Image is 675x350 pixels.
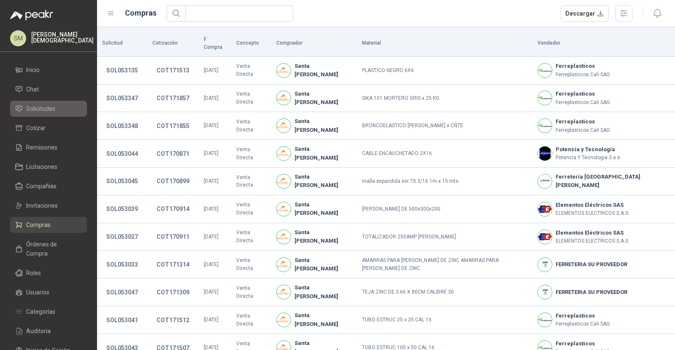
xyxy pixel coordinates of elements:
img: Company Logo [538,313,552,327]
p: ELEMENTOS ELECTRICOS S.A.S. [556,209,629,217]
button: SOL053027 [102,229,142,244]
b: Santa [PERSON_NAME] [294,173,351,190]
b: Potencia y Tecnología [556,145,621,154]
p: [PERSON_NAME] [DEMOGRAPHIC_DATA] [31,32,94,43]
a: Compañías [10,178,87,194]
span: Licitaciones [26,162,57,171]
p: Ferreplasticos Cali SAS [556,126,610,134]
img: Company Logo [277,313,291,327]
b: Santa [PERSON_NAME] [294,256,351,273]
td: TEJA ZINC DE 3.66 X 80CM CALIBRE 30 [357,278,533,306]
td: Venta Directa [231,112,272,140]
button: SOL053044 [102,146,142,161]
b: FERRETERIA SU PROVEEDOR [556,260,627,269]
b: Ferreplasticos [556,90,610,98]
th: Concepto [231,30,272,57]
td: Venta Directa [231,85,272,112]
img: Company Logo [538,64,552,77]
td: PLASTICO NEGRO 6X6 [357,57,533,85]
button: COT170911 [152,229,194,244]
a: Invitaciones [10,198,87,214]
b: Santa [PERSON_NAME] [294,62,351,79]
span: Compras [26,220,51,230]
a: Usuarios [10,284,87,300]
td: [PERSON_NAME] DE 500x300x200 [357,195,533,223]
img: Company Logo [277,230,291,244]
span: Chat [26,85,39,94]
span: Solicitudes [26,104,55,113]
b: Ferreplasticos [556,339,610,348]
img: Company Logo [538,147,552,160]
button: SOL053033 [102,257,142,272]
span: [DATE] [204,206,219,212]
img: Company Logo [277,147,291,160]
th: Cotización [147,30,199,57]
span: [DATE] [204,234,219,240]
td: TUBO ESTRUC 25 x 25 CAL 16 [357,306,533,334]
p: Ferreplasticos Cali SAS [556,99,610,107]
button: COT171513 [152,63,194,78]
p: ELEMENTOS ELECTRICOS S.A.S. [556,237,629,245]
th: Solicitud [97,30,147,57]
td: Venta Directa [231,168,272,195]
img: Company Logo [538,285,552,299]
button: Descargar [561,5,609,22]
th: F. Compra [199,30,231,57]
b: Ferreplasticos [556,118,610,126]
td: CABLE ENCAUCHETADO 2X16 [357,140,533,168]
th: Material [357,30,533,57]
img: Company Logo [277,285,291,299]
button: COT170871 [152,146,194,161]
a: Inicio [10,62,87,78]
img: Company Logo [538,119,552,133]
td: Venta Directa [231,278,272,306]
a: Cotizar [10,120,87,136]
span: [DATE] [204,178,219,184]
td: Venta Directa [231,251,272,279]
span: [DATE] [204,262,219,267]
b: Santa [PERSON_NAME] [294,311,351,329]
a: Auditoria [10,323,87,339]
button: COT170914 [152,201,194,216]
img: Company Logo [277,64,291,77]
button: SOL053039 [102,201,142,216]
b: Santa [PERSON_NAME] [294,145,351,162]
th: Comprador [271,30,356,57]
span: Auditoria [26,326,51,336]
button: COT171314 [152,257,194,272]
span: [DATE] [204,150,219,156]
span: [DATE] [204,317,219,323]
span: [DATE] [204,289,219,295]
span: Invitaciones [26,201,58,210]
img: Company Logo [538,174,552,188]
p: Ferreplasticos Cali SAS [556,320,610,328]
a: Licitaciones [10,159,87,175]
b: Ferreplasticos [556,312,610,320]
th: Vendedor [532,30,675,57]
span: Usuarios [26,288,49,297]
span: Categorías [26,307,55,316]
b: Elementos Eléctricos SAS [556,229,629,237]
img: Company Logo [538,91,552,105]
span: [DATE] [204,95,219,101]
button: SOL053045 [102,174,142,189]
td: Venta Directa [231,195,272,223]
button: SOL053135 [102,63,142,78]
button: SOL053041 [102,313,142,328]
img: Company Logo [277,202,291,216]
b: FERRETERIA SU PROVEEDOR [556,288,627,297]
b: Elementos Eléctricos SAS [556,201,629,209]
button: COT171512 [152,313,194,328]
img: Company Logo [277,174,291,188]
span: Órdenes de Compra [26,240,79,258]
button: SOL053047 [102,285,142,300]
button: COT171857 [152,91,194,106]
td: Venta Directa [231,140,272,168]
img: Logo peakr [10,10,53,20]
img: Company Logo [277,91,291,105]
img: Company Logo [538,258,552,272]
button: COT170899 [152,174,194,189]
b: Ferreplasticos [556,62,610,70]
a: Remisiones [10,139,87,155]
a: Categorías [10,304,87,320]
